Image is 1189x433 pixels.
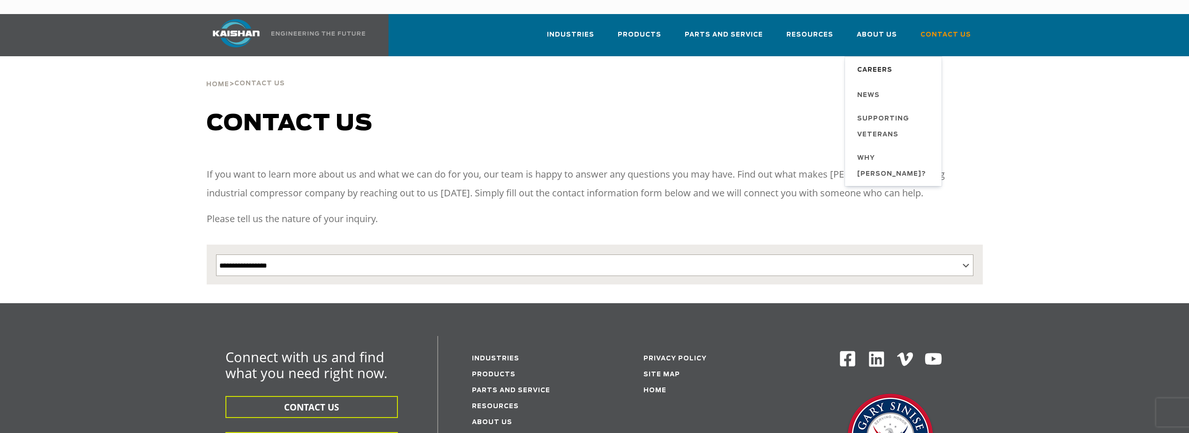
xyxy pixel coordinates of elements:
[472,388,550,394] a: Parts and service
[271,31,365,36] img: Engineering the future
[867,350,886,368] img: Linkedin
[848,82,942,107] a: News
[848,57,942,82] a: Careers
[643,388,666,394] a: Home
[857,22,897,54] a: About Us
[685,22,763,54] a: Parts and Service
[472,419,512,426] a: About Us
[857,30,897,40] span: About Us
[897,352,913,366] img: Vimeo
[920,30,971,40] span: Contact Us
[225,396,398,418] button: CONTACT US
[643,356,707,362] a: Privacy Policy
[848,107,942,147] a: Supporting Veterans
[848,147,942,186] a: Why [PERSON_NAME]?
[786,30,833,40] span: Resources
[857,88,880,104] span: News
[920,22,971,54] a: Contact Us
[839,350,856,367] img: Facebook
[225,348,388,382] span: Connect with us and find what you need right now.
[857,62,892,78] span: Careers
[857,111,932,143] span: Supporting Veterans
[618,30,661,40] span: Products
[206,56,285,92] div: >
[685,30,763,40] span: Parts and Service
[857,150,932,182] span: Why [PERSON_NAME]?
[472,372,516,378] a: Products
[472,356,519,362] a: Industries
[924,350,942,368] img: Youtube
[234,81,285,87] span: Contact Us
[207,112,373,135] span: Contact us
[786,22,833,54] a: Resources
[547,30,594,40] span: Industries
[207,209,983,228] p: Please tell us the nature of your inquiry.
[618,22,661,54] a: Products
[472,403,519,410] a: Resources
[547,22,594,54] a: Industries
[201,14,367,56] a: Kaishan USA
[643,372,680,378] a: Site Map
[201,19,271,47] img: kaishan logo
[206,80,229,88] a: Home
[206,82,229,88] span: Home
[207,165,983,202] p: If you want to learn more about us and what we can do for you, our team is happy to answer any qu...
